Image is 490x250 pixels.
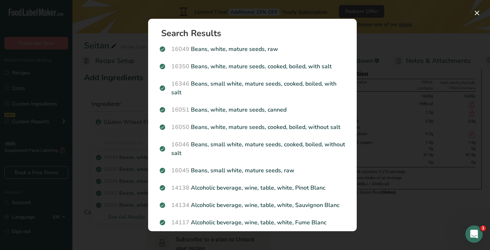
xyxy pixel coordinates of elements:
[171,62,189,70] span: 16350
[171,123,189,131] span: 16050
[160,184,345,192] p: Alcoholic beverage, wine, table, white, Pinot Blanc
[160,62,345,71] p: Beans, white, mature seeds, cooked, boiled, with salt
[160,166,345,175] p: Beans, small white, mature seeds, raw
[465,225,483,243] iframe: Intercom live chat
[160,218,345,227] p: Alcoholic beverage, wine, table, white, Fume Blanc
[160,79,345,97] p: Beans, small white, mature seeds, cooked, boiled, with salt
[171,141,189,148] span: 16046
[171,45,189,53] span: 16049
[160,201,345,210] p: Alcoholic beverage, wine, table, white, Sauvignon Blanc
[480,225,486,231] span: 1
[171,80,189,88] span: 16346
[160,140,345,158] p: Beans, small white, mature seeds, cooked, boiled, without salt
[160,45,345,53] p: Beans, white, mature seeds, raw
[171,201,189,209] span: 14134
[161,29,349,38] h1: Search Results
[160,105,345,114] p: Beans, white, mature seeds, canned
[171,167,189,174] span: 16045
[171,184,189,192] span: 14138
[171,219,189,227] span: 14117
[171,106,189,114] span: 16051
[160,123,345,132] p: Beans, white, mature seeds, cooked, boiled, without salt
